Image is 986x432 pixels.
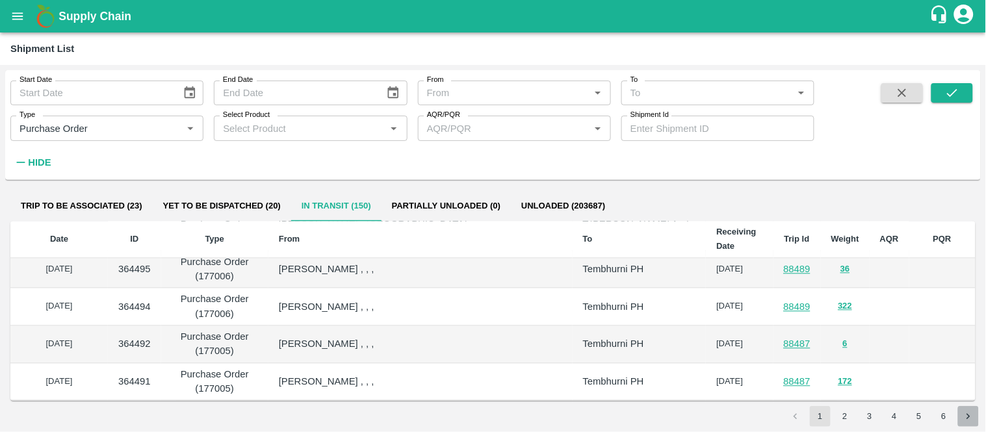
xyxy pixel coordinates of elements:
p: Purchase Order (177005) [172,368,258,397]
p: Tembhurni PH [583,375,696,389]
button: 322 [838,299,853,314]
div: account of current user [952,3,976,30]
td: [DATE] [10,288,108,326]
b: Receiving Date [716,227,756,251]
b: ID [130,235,138,244]
p: Purchase Order (177006) [172,255,258,285]
b: Type [205,235,224,244]
button: Go to page 4 [884,406,905,427]
button: Go to page 6 [933,406,954,427]
button: Open [590,120,606,136]
p: Tembhurni PH [583,262,696,277]
p: Purchase Order (177005) [172,330,258,359]
p: Purchase Order (177006) [172,292,258,322]
label: To [630,75,638,85]
button: Go to next page [958,406,979,427]
td: [DATE] [10,251,108,289]
td: [DATE] [10,364,108,401]
button: Hide [10,151,55,173]
button: Partially Unloaded (0) [382,190,511,222]
a: 88487 [784,377,811,387]
button: Open [590,84,606,101]
input: Type [14,120,161,136]
td: [DATE] [706,364,773,401]
td: [DATE] [706,326,773,364]
p: Tembhurni PH [583,337,696,351]
input: Enter Shipment ID [621,116,814,140]
b: Trip Id [785,235,810,244]
p: [PERSON_NAME] , , , [279,262,562,277]
p: 364491 [118,375,151,389]
button: Open [385,120,402,136]
label: Type [19,110,35,120]
button: Choose date [381,81,406,105]
p: 364495 [118,262,151,277]
td: [DATE] [706,288,773,326]
input: Start Date [10,81,172,105]
button: Go to page 2 [835,406,855,427]
label: End Date [223,75,253,85]
b: Date [50,235,68,244]
td: [DATE] [706,251,773,289]
a: 88489 [784,264,811,275]
button: Go to page 3 [859,406,880,427]
button: Unloaded (203687) [511,190,616,222]
a: 88487 [784,339,811,349]
button: 6 [843,337,848,352]
input: AQR/PQR [422,120,586,136]
div: Shipment List [10,40,74,57]
a: Supply Chain [58,7,929,25]
button: 36 [840,262,850,277]
b: AQR [880,235,899,244]
button: open drawer [3,1,32,31]
p: [PERSON_NAME] , , , [279,337,562,351]
input: From [422,84,586,101]
b: To [583,235,593,244]
b: PQR [933,235,952,244]
p: 364494 [118,300,151,314]
b: From [279,235,300,244]
strong: Hide [28,157,51,168]
button: Choose date [177,81,202,105]
button: Yet to be dispatched (20) [153,190,291,222]
nav: pagination navigation [783,406,981,427]
p: [PERSON_NAME] , , , [279,300,562,314]
label: Shipment Id [630,110,669,120]
input: Select Product [218,120,382,136]
p: Tembhurni PH [583,300,696,314]
div: customer-support [929,5,952,28]
p: 364492 [118,337,151,351]
input: To [625,84,789,101]
button: Open [793,84,810,101]
label: From [427,75,444,85]
button: In transit (150) [291,190,382,222]
button: Trip to be associated (23) [10,190,153,222]
b: Supply Chain [58,10,131,23]
button: 172 [838,375,853,390]
button: Go to page 5 [909,406,929,427]
p: [PERSON_NAME] , , , [279,375,562,389]
input: End Date [214,81,376,105]
button: Open [182,120,199,136]
td: [DATE] [10,326,108,364]
a: 88489 [784,302,811,312]
b: Weight [831,235,859,244]
label: Start Date [19,75,52,85]
label: Select Product [223,110,270,120]
img: logo [32,3,58,29]
label: AQR/PQR [427,110,460,120]
button: page 1 [810,406,831,427]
